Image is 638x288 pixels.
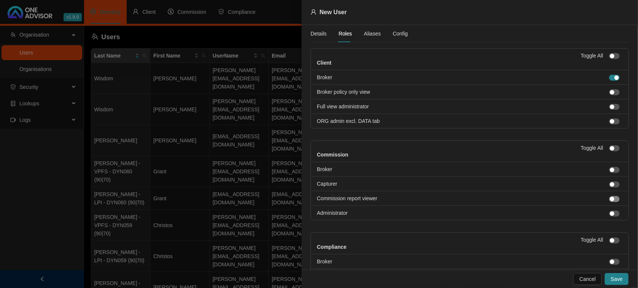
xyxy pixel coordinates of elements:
[311,206,629,220] li: Administrator
[581,53,603,59] span: Toggle All
[579,275,596,283] span: Cancel
[605,273,629,285] button: Save
[317,151,581,159] h4: Commission
[311,85,629,99] li: Broker policy only view
[311,30,327,38] div: Details
[339,31,352,36] span: Roles
[311,99,629,114] li: Full view administrator
[311,162,629,177] li: Broker
[320,9,347,15] span: New User
[611,275,623,283] span: Save
[311,70,629,85] li: Broker
[317,59,581,67] h4: Client
[581,237,603,243] span: Toggle All
[311,254,629,269] li: Broker
[393,31,408,36] span: Config
[311,269,629,283] li: Administrator
[311,191,629,206] li: Commission report viewer
[311,9,317,15] span: user
[364,31,381,36] span: Aliases
[317,243,581,251] h4: Compliance
[573,273,602,285] button: Cancel
[581,145,603,151] span: Toggle All
[311,114,629,128] li: ORG admin excl. DATA tab
[311,177,629,191] li: Capturer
